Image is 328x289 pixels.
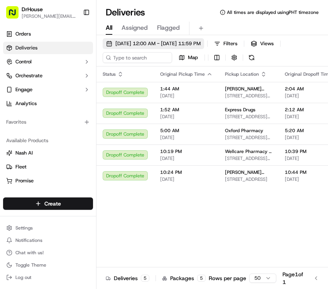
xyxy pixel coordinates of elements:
[175,52,201,63] button: Map
[3,83,93,96] button: Engage
[3,97,93,110] a: Analytics
[3,197,93,210] button: Create
[15,237,42,243] span: Notifications
[223,40,237,47] span: Filters
[8,8,23,23] img: Nash
[8,113,14,119] div: 📗
[225,107,255,113] span: Express Drugs
[3,3,80,22] button: DrHouse[PERSON_NAME][EMAIL_ADDRESS][DOMAIN_NAME]
[3,272,93,283] button: Log out
[15,163,27,170] span: Fleet
[115,40,201,47] span: [DATE] 12:00 AM - [DATE] 11:59 PM
[54,131,93,137] a: Powered byPylon
[141,275,149,282] div: 5
[160,107,213,113] span: 1:52 AM
[15,274,31,280] span: Log out
[15,86,32,93] span: Engage
[73,112,124,120] span: API Documentation
[65,113,71,119] div: 💻
[22,5,43,13] button: DrHouse
[3,161,93,173] button: Fleet
[3,56,93,68] button: Control
[160,134,213,141] span: [DATE]
[160,86,213,92] span: 1:44 AM
[8,74,22,88] img: 1736555255976-a54dd68f-1ca7-489b-9aae-adbdc363a1c4
[103,52,172,63] input: Type to search
[157,23,180,32] span: Flagged
[225,148,272,155] span: Wellcare Pharmacy 4 LLC
[160,155,213,161] span: [DATE]
[15,150,33,156] span: Nash AI
[247,38,277,49] button: Views
[225,176,272,182] span: [STREET_ADDRESS]
[15,44,37,51] span: Deliveries
[5,109,62,123] a: 📗Knowledge Base
[160,93,213,99] span: [DATE]
[160,127,213,134] span: 5:00 AM
[6,163,90,170] a: Fleet
[6,150,90,156] a: Nash AI
[26,82,98,88] div: We're available if you need us!
[160,71,205,77] span: Original Pickup Time
[160,176,213,182] span: [DATE]
[15,112,59,120] span: Knowledge Base
[3,42,93,54] a: Deliveries
[15,100,37,107] span: Analytics
[103,71,116,77] span: Status
[188,54,198,61] span: Map
[103,38,204,49] button: [DATE] 12:00 AM - [DATE] 11:59 PM
[3,28,93,40] a: Orders
[122,23,148,32] span: Assigned
[15,31,31,37] span: Orders
[15,58,32,65] span: Control
[162,274,206,282] div: Packages
[211,38,241,49] button: Filters
[160,114,213,120] span: [DATE]
[15,262,46,268] span: Toggle Theme
[225,93,272,99] span: [STREET_ADDRESS][PERSON_NAME][PERSON_NAME]
[106,274,149,282] div: Deliveries
[15,250,44,256] span: Chat with us!
[3,116,93,128] div: Favorites
[197,275,206,282] div: 5
[225,127,263,134] span: Oxford Pharmacy
[3,223,93,233] button: Settings
[225,114,272,120] span: [STREET_ADDRESS] Ne, [GEOGRAPHIC_DATA], [GEOGRAPHIC_DATA]
[131,76,140,85] button: Start new chat
[20,50,139,58] input: Got a question? Start typing here...
[77,131,93,137] span: Pylon
[15,72,42,79] span: Orchestrate
[227,9,319,15] span: All times are displayed using PHT timezone
[106,6,145,19] h1: Deliveries
[282,270,303,286] div: Page 1 of 1
[22,13,77,19] button: [PERSON_NAME][EMAIL_ADDRESS][DOMAIN_NAME]
[6,177,90,184] a: Promise
[15,225,33,231] span: Settings
[3,134,93,147] div: Available Products
[3,70,93,82] button: Orchestrate
[3,175,93,187] button: Promise
[106,23,112,32] span: All
[225,71,259,77] span: Pickup Location
[225,134,272,141] span: [STREET_ADDRESS][US_STATE]
[26,74,127,82] div: Start new chat
[225,169,272,175] span: [PERSON_NAME] Pharmacy
[260,40,274,47] span: Views
[3,260,93,270] button: Toggle Theme
[160,169,213,175] span: 10:24 PM
[246,52,257,63] button: Refresh
[160,148,213,155] span: 10:19 PM
[15,177,34,184] span: Promise
[3,235,93,246] button: Notifications
[62,109,127,123] a: 💻API Documentation
[3,247,93,258] button: Chat with us!
[209,274,246,282] p: Rows per page
[225,86,272,92] span: [PERSON_NAME] Chapel Pharmacy
[44,200,61,207] span: Create
[225,155,272,161] span: [STREET_ADDRESS][US_STATE]
[3,147,93,159] button: Nash AI
[8,31,140,43] p: Welcome 👋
